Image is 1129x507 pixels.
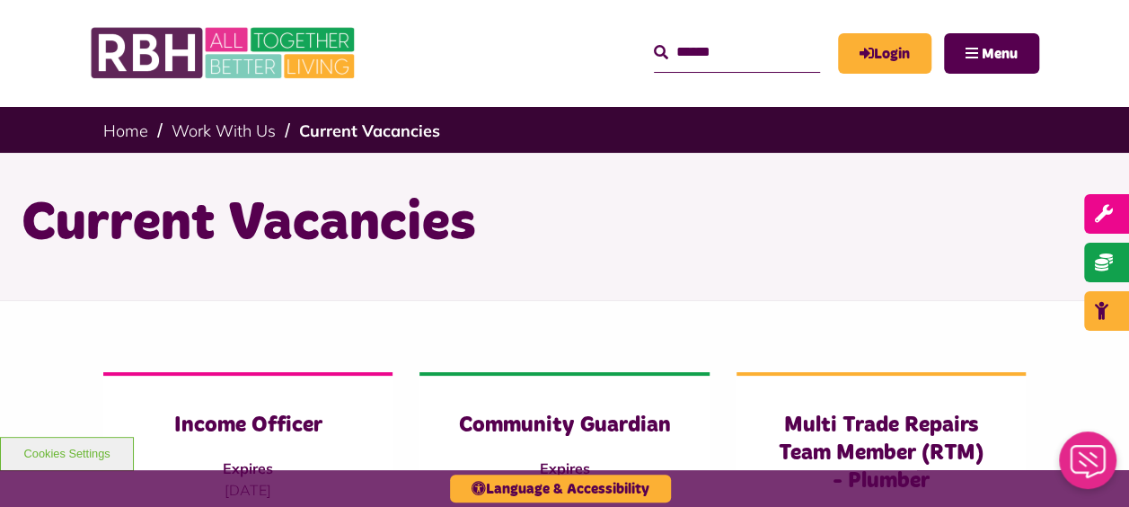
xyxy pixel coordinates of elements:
input: Search [654,33,820,72]
strong: Expires [539,459,589,477]
strong: Expires [223,459,273,477]
span: Menu [982,47,1018,61]
a: Current Vacancies [299,120,440,141]
a: Work With Us [172,120,276,141]
button: Navigation [944,33,1039,74]
a: Home [103,120,148,141]
h3: Community Guardian [455,412,673,440]
h1: Current Vacancies [22,189,1108,259]
a: MyRBH [838,33,931,74]
h3: Income Officer [139,412,357,440]
img: RBH [90,18,359,88]
h3: Multi Trade Repairs Team Member (RTM) - Plumber [772,412,990,496]
iframe: Netcall Web Assistant for live chat [1048,426,1129,507]
button: Language & Accessibility [450,475,671,503]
